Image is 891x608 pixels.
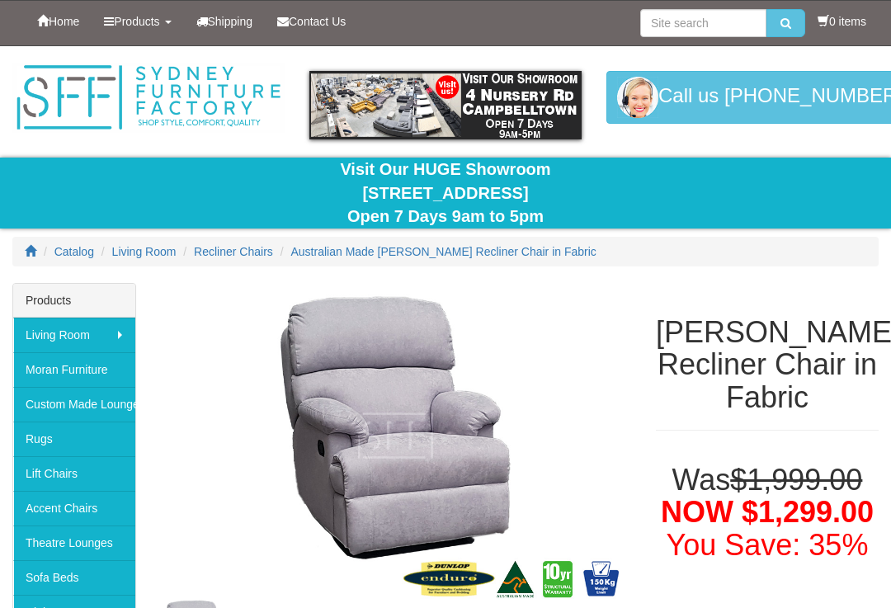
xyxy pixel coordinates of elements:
[49,15,79,28] span: Home
[54,245,94,258] a: Catalog
[667,528,869,562] font: You Save: 35%
[194,245,273,258] a: Recliner Chairs
[656,316,879,414] h1: [PERSON_NAME] Recliner Chair in Fabric
[289,15,346,28] span: Contact Us
[92,1,183,42] a: Products
[13,456,135,491] a: Lift Chairs
[208,15,253,28] span: Shipping
[730,463,862,497] del: $1,999.00
[265,1,358,42] a: Contact Us
[290,245,596,258] a: Australian Made [PERSON_NAME] Recliner Chair in Fabric
[25,1,92,42] a: Home
[13,422,135,456] a: Rugs
[656,464,879,562] h1: Was
[184,1,266,42] a: Shipping
[13,318,135,352] a: Living Room
[114,15,159,28] span: Products
[112,245,177,258] a: Living Room
[309,71,582,139] img: showroom.gif
[12,158,879,229] div: Visit Our HUGE Showroom [STREET_ADDRESS] Open 7 Days 9am to 5pm
[661,495,874,529] span: NOW $1,299.00
[640,9,766,37] input: Site search
[13,352,135,387] a: Moran Furniture
[13,560,135,595] a: Sofa Beds
[12,63,285,133] img: Sydney Furniture Factory
[13,526,135,560] a: Theatre Lounges
[13,491,135,526] a: Accent Chairs
[13,387,135,422] a: Custom Made Lounges
[818,13,866,30] li: 0 items
[13,284,135,318] div: Products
